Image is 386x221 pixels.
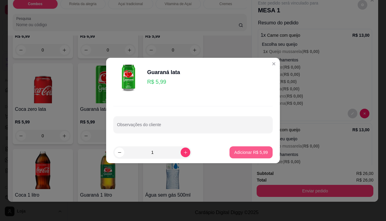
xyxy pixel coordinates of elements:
[147,78,180,86] p: R$ 5,99
[229,146,273,158] button: Adicionar R$ 5,99
[269,59,279,69] button: Close
[181,148,190,157] button: increase-product-quantity
[117,124,269,130] input: Observações do cliente
[113,63,144,93] img: product-image
[147,68,180,76] div: Guaraná lata
[234,149,268,155] p: Adicionar R$ 5,99
[115,148,124,157] button: decrease-product-quantity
